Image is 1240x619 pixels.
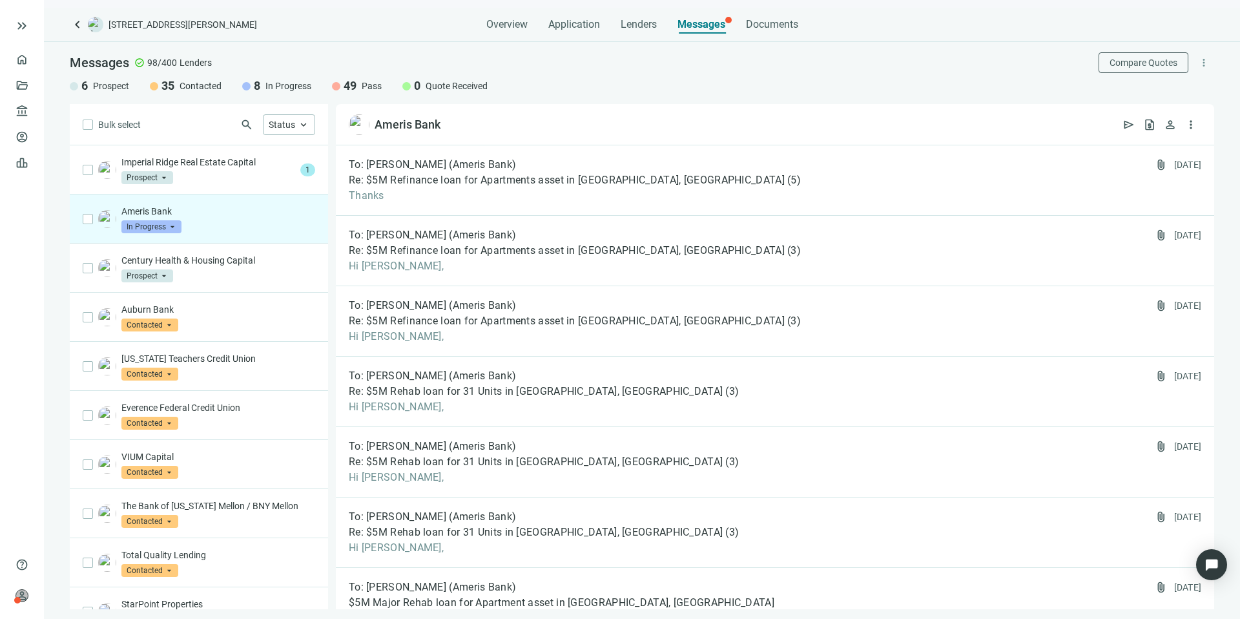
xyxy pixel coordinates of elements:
[121,515,178,528] span: Contacted
[349,440,516,453] span: To: [PERSON_NAME] (Ameris Bank)
[147,56,177,69] span: 98/400
[254,78,260,94] span: 8
[1196,549,1227,580] div: Open Intercom Messenger
[1143,118,1156,131] span: request_quote
[81,78,88,94] span: 6
[349,456,723,468] span: Re: $5M Rehab loan for 31 Units in [GEOGRAPHIC_DATA], [GEOGRAPHIC_DATA]
[269,120,295,130] span: Status
[98,118,141,132] span: Bulk select
[787,174,801,187] span: ( 5 )
[108,18,257,31] span: [STREET_ADDRESS][PERSON_NAME]
[1155,229,1168,242] span: attach_file
[1099,52,1188,73] button: Compare Quotes
[787,315,801,328] span: ( 3 )
[98,456,116,474] img: 6ee3760a-6f1b-4357-aff7-af6f64b83111
[1174,299,1202,312] div: [DATE]
[725,385,739,398] span: ( 3 )
[121,156,295,169] p: Imperial Ridge Real Estate Capital
[414,78,420,94] span: 0
[1155,440,1168,453] span: attach_file
[70,17,85,32] a: keyboard_arrow_left
[1193,52,1214,73] button: more_vert
[15,558,28,571] span: help
[725,526,739,539] span: ( 3 )
[121,368,178,381] span: Contacted
[349,526,723,539] span: Re: $5M Rehab loan for 31 Units in [GEOGRAPHIC_DATA], [GEOGRAPHIC_DATA]
[349,385,723,398] span: Re: $5M Rehab loan for 31 Units in [GEOGRAPHIC_DATA], [GEOGRAPHIC_DATA]
[121,319,178,331] span: Contacted
[98,554,116,572] img: af21a96f-905c-4480-8ba3-de4c36d5ddae
[98,406,116,425] img: c496fa92-3f65-400a-b200-cf8ffa7ebb85
[349,471,739,484] span: Hi [PERSON_NAME],
[180,79,222,92] span: Contacted
[70,55,129,70] span: Messages
[121,549,315,561] p: Total Quality Lending
[349,541,739,554] span: Hi [PERSON_NAME],
[1110,58,1177,68] span: Compare Quotes
[121,499,315,512] p: The Bank of [US_STATE] Mellon / BNY Mellon
[1174,229,1202,242] div: [DATE]
[349,330,801,343] span: Hi [PERSON_NAME],
[1174,581,1202,594] div: [DATE]
[98,357,116,375] img: d981e74d-10ba-40dc-8fa7-7731deba5fc1
[349,581,516,594] span: To: [PERSON_NAME] (Ameris Bank)
[1181,114,1201,135] button: more_vert
[93,79,129,92] span: Prospect
[349,244,785,257] span: Re: $5M Refinance loan for Apartments asset in [GEOGRAPHIC_DATA], [GEOGRAPHIC_DATA]
[121,598,315,611] p: StarPoint Properties
[1174,370,1202,383] div: [DATE]
[1160,114,1181,135] button: person
[621,18,657,31] span: Lenders
[300,163,315,176] span: 1
[349,510,516,523] span: To: [PERSON_NAME] (Ameris Bank)
[349,158,516,171] span: To: [PERSON_NAME] (Ameris Bank)
[375,117,440,132] div: Ameris Bank
[98,161,116,179] img: bd827b70-1078-4126-a2a3-5ccea289c42f
[121,401,315,414] p: Everence Federal Credit Union
[98,505,116,523] img: aac87969-146a-4106-82b8-837517ef80fb
[349,114,369,135] img: cecb763d-46b8-4b86-807d-384c4d87a776.png
[1119,114,1139,135] button: send
[344,78,356,94] span: 49
[349,401,739,414] span: Hi [PERSON_NAME],
[134,58,145,68] span: check_circle
[161,78,174,94] span: 35
[121,254,315,267] p: Century Health & Housing Capital
[1155,158,1168,171] span: attach_file
[98,308,116,326] img: df02e67e-99c8-4cb2-b7cc-6400091d50df
[349,299,516,312] span: To: [PERSON_NAME] (Ameris Bank)
[121,171,173,184] span: Prospect
[121,269,173,282] span: Prospect
[349,315,785,328] span: Re: $5M Refinance loan for Apartments asset in [GEOGRAPHIC_DATA], [GEOGRAPHIC_DATA]
[1164,118,1177,131] span: person
[787,244,801,257] span: ( 3 )
[121,450,315,463] p: VIUM Capital
[349,370,516,383] span: To: [PERSON_NAME] (Ameris Bank)
[121,417,178,430] span: Contacted
[1198,57,1210,68] span: more_vert
[1155,299,1168,312] span: attach_file
[14,18,30,34] button: keyboard_double_arrow_right
[121,466,178,479] span: Contacted
[98,259,116,277] img: c3c0463e-170e-45d3-9d39-d9bdcabb2d8e
[1155,510,1168,523] span: attach_file
[426,79,488,92] span: Quote Received
[121,205,315,218] p: Ameris Bank
[1155,370,1168,383] span: attach_file
[265,79,311,92] span: In Progress
[1174,510,1202,523] div: [DATE]
[1184,118,1197,131] span: more_vert
[88,17,103,32] img: deal-logo
[121,303,315,316] p: Auburn Bank
[15,589,28,602] span: person
[1139,114,1160,135] button: request_quote
[548,18,600,31] span: Application
[121,352,315,365] p: [US_STATE] Teachers Credit Union
[677,18,725,30] span: Messages
[349,229,516,242] span: To: [PERSON_NAME] (Ameris Bank)
[240,118,253,131] span: search
[298,119,309,131] span: keyboard_arrow_up
[15,105,25,118] span: account_balance
[362,79,382,92] span: Pass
